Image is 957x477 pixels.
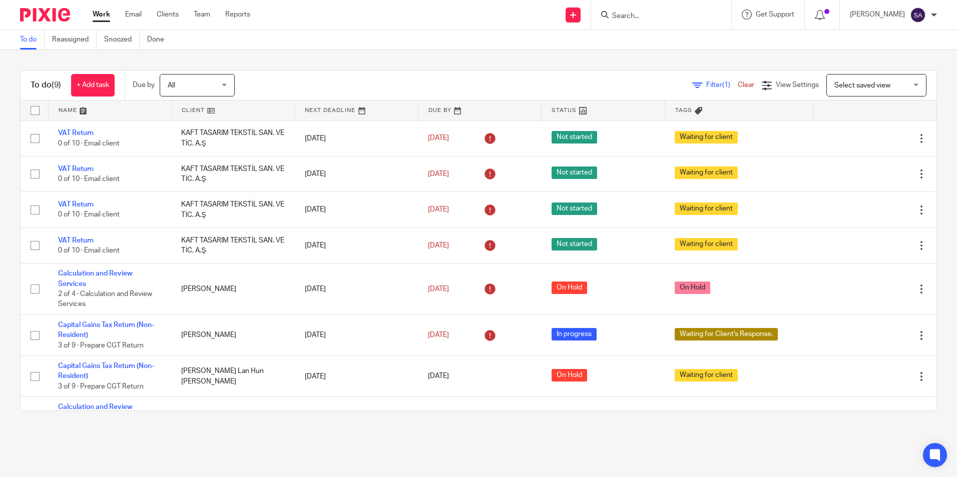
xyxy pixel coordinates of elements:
span: All [168,82,175,89]
span: 0 of 10 · Email client [58,175,120,182]
td: KAFT TASARIM TEKSTİL SAN. VE TİC. A.Ş [171,192,294,227]
span: On Hold [675,281,710,294]
span: 0 of 10 · Email client [58,140,120,147]
span: [DATE] [428,285,449,292]
p: [PERSON_NAME] [850,9,905,19]
p: Due by [133,80,155,90]
td: [DATE] [295,120,418,156]
td: [DATE] [295,397,418,448]
span: View Settings [776,81,819,88]
span: (9) [52,81,61,89]
span: In progress [552,328,597,340]
span: Waiting for client [675,369,738,381]
td: [PERSON_NAME] Lan Hun [PERSON_NAME] [171,356,294,397]
td: KAFT TASARIM TEKSTİL SAN. VE TİC. A.Ş [171,120,294,156]
a: Snoozed [104,30,140,49]
img: Pixie [20,8,70,21]
a: Team [194,9,210,19]
td: [DATE] [295,314,418,355]
td: [DATE] [295,156,418,191]
td: [PERSON_NAME] [171,314,294,355]
a: Capital Gains Tax Return (Non-Resident) [58,321,154,338]
span: (1) [722,81,730,88]
td: [DATE] [295,356,418,397]
span: Tags [675,107,692,113]
span: Not started [552,238,597,250]
span: Filter [706,81,738,88]
a: Email [125,9,142,19]
span: Not started [552,202,597,215]
a: VAT Return [58,201,94,208]
span: Get Support [756,11,794,18]
input: Search [611,12,701,21]
td: [PERSON_NAME] [171,263,294,315]
span: [DATE] [428,206,449,213]
span: 3 of 9 · Prepare CGT Return [58,383,144,390]
td: KAFT TASARIM TEKSTİL SAN. VE TİC. A.Ş [171,227,294,263]
span: [DATE] [428,242,449,249]
a: Done [147,30,172,49]
span: 2 of 4 · Calculation and Review Services [58,290,152,308]
td: KAFT TASARIM TEKSTİL SAN. VE TİC. A.Ş [171,156,294,191]
a: Calculation and Review Services [58,270,132,287]
td: [PERSON_NAME] [PERSON_NAME] [171,397,294,448]
span: [DATE] [428,135,449,142]
a: VAT Return [58,165,94,172]
span: Select saved view [834,82,890,89]
span: 0 of 10 · Email client [58,247,120,254]
span: [DATE] [428,373,449,380]
a: To do [20,30,45,49]
span: [DATE] [428,331,449,338]
a: + Add task [71,74,115,96]
td: [DATE] [295,192,418,227]
a: Calculation and Review Services [58,403,132,420]
h1: To do [31,80,61,90]
span: Waiting for client [675,166,738,179]
a: VAT Return [58,237,94,244]
a: Reports [225,9,250,19]
a: Capital Gains Tax Return (Non-Resident) [58,362,154,379]
span: 3 of 9 · Prepare CGT Return [58,342,144,349]
td: [DATE] [295,263,418,315]
span: [DATE] [428,170,449,177]
span: Not started [552,131,597,143]
span: On Hold [552,369,587,381]
a: VAT Return [58,129,94,136]
img: svg%3E [910,7,926,23]
a: Work [93,9,110,19]
a: Clear [738,81,754,88]
span: Waiting for client [675,202,738,215]
span: Not started [552,166,597,179]
span: 0 of 10 · Email client [58,211,120,218]
span: Waiting for Client's Response. [675,328,778,340]
span: Waiting for client [675,238,738,250]
td: [DATE] [295,227,418,263]
a: Reassigned [52,30,97,49]
span: Waiting for client [675,131,738,143]
a: Clients [157,9,179,19]
span: On Hold [552,281,587,294]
